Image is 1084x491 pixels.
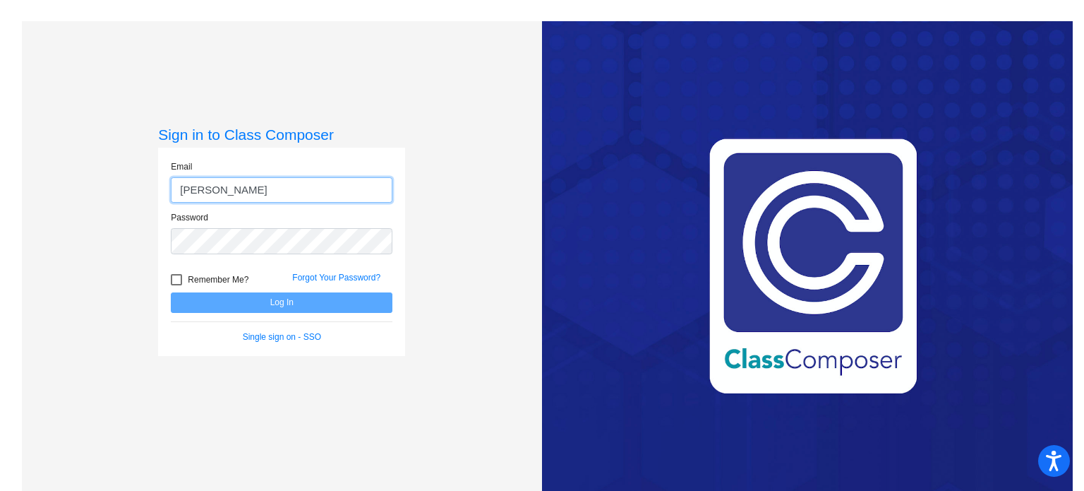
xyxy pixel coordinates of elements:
[188,271,248,288] span: Remember Me?
[171,211,208,224] label: Password
[171,160,192,173] label: Email
[292,273,380,283] a: Forgot Your Password?
[158,126,405,143] h3: Sign in to Class Composer
[243,332,321,342] a: Single sign on - SSO
[171,292,392,313] button: Log In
